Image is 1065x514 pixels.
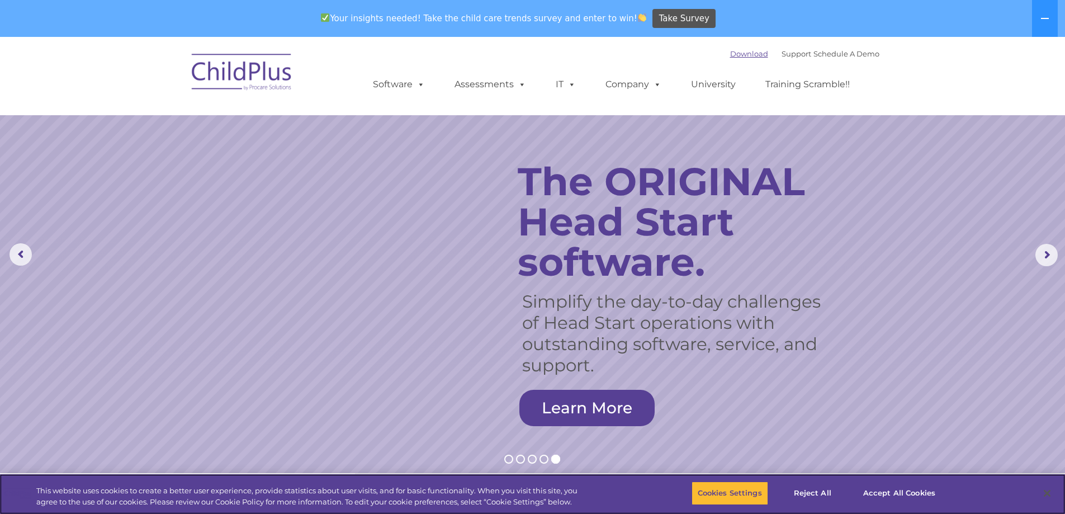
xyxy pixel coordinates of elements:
[321,13,329,22] img: ✅
[782,49,811,58] a: Support
[519,390,655,426] a: Learn More
[155,74,190,82] span: Last name
[594,73,673,96] a: Company
[186,46,298,102] img: ChildPlus by Procare Solutions
[362,73,436,96] a: Software
[518,161,850,282] rs-layer: The ORIGINAL Head Start software.
[730,49,768,58] a: Download
[813,49,879,58] a: Schedule A Demo
[155,120,203,128] span: Phone number
[680,73,747,96] a: University
[545,73,587,96] a: IT
[1035,481,1059,506] button: Close
[443,73,537,96] a: Assessments
[638,13,646,22] img: 👏
[652,9,716,29] a: Take Survey
[522,291,834,376] rs-layer: Simplify the day-to-day challenges of Head Start operations with outstanding software, service, a...
[316,7,651,29] span: Your insights needed! Take the child care trends survey and enter to win!
[659,9,709,29] span: Take Survey
[778,482,848,505] button: Reject All
[692,482,768,505] button: Cookies Settings
[857,482,941,505] button: Accept All Cookies
[754,73,861,96] a: Training Scramble!!
[730,49,879,58] font: |
[36,485,586,507] div: This website uses cookies to create a better user experience, provide statistics about user visit...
